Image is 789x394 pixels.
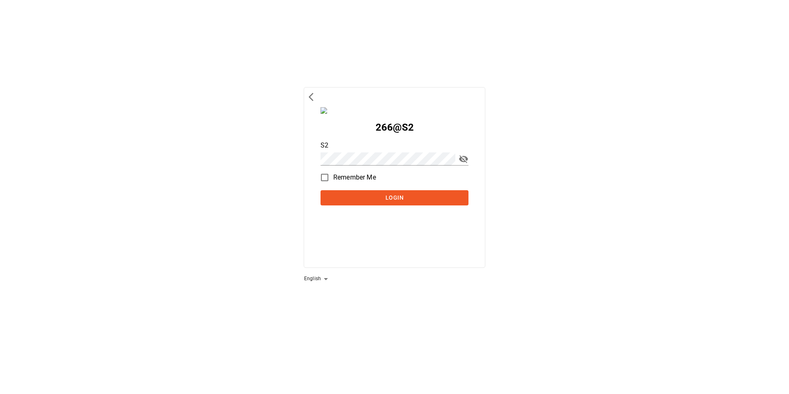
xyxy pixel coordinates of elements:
[321,107,468,114] img: Logo.png
[324,193,465,203] span: Login
[306,90,321,104] button: back to previous environments
[321,122,468,133] h2: 266 @ S2
[304,272,331,286] div: English
[459,149,468,169] button: toggle password visibility
[321,122,468,209] div: S2
[333,173,376,182] span: Remember Me
[321,190,468,205] button: Login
